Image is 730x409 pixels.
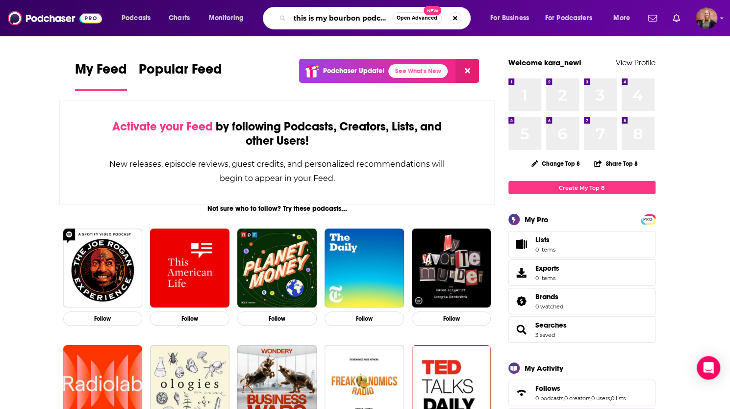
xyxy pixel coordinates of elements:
[150,311,229,326] button: Follow
[508,288,655,314] span: Brands
[63,311,143,326] button: Follow
[642,215,654,223] a: PRO
[564,395,590,402] a: 0 creators
[162,10,196,26] a: Charts
[388,64,448,78] a: See What's New
[512,294,531,308] a: Brands
[696,7,717,29] img: User Profile
[59,204,495,213] div: Not sure who to follow? Try these podcasts...
[290,10,392,26] input: Search podcasts, credits, & more...
[508,259,655,286] a: Exports
[412,229,491,308] img: My Favorite Murder with Karen Kilgariff and Georgia Hardstark
[424,6,441,15] span: New
[169,11,190,25] span: Charts
[508,58,581,67] a: Welcome kara_new!
[591,395,610,402] a: 0 users
[109,157,446,185] div: New releases, episode reviews, guest credits, and personalized recommendations will begin to appe...
[75,61,127,83] span: My Feed
[606,10,642,26] button: open menu
[535,384,560,393] span: Follows
[237,311,317,326] button: Follow
[525,215,549,224] div: My Pro
[412,311,491,326] button: Follow
[150,229,229,308] img: This American Life
[202,10,256,26] button: open menu
[539,10,606,26] button: open menu
[508,316,655,343] span: Searches
[590,395,591,402] span: ,
[209,11,244,25] span: Monitoring
[610,395,611,402] span: ,
[483,10,541,26] button: open menu
[535,303,563,310] a: 0 watched
[611,395,626,402] a: 0 lists
[122,11,151,25] span: Podcasts
[63,229,143,308] img: The Joe Rogan Experience
[642,216,654,223] span: PRO
[392,12,442,24] button: Open AdvancedNew
[512,237,531,251] span: Lists
[594,154,638,173] button: Share Top 8
[325,229,404,308] img: The Daily
[535,264,559,273] span: Exports
[508,380,655,406] span: Follows
[535,321,567,330] a: Searches
[535,275,559,281] span: 0 items
[535,292,558,301] span: Brands
[397,16,437,21] span: Open Advanced
[696,7,717,29] button: Show profile menu
[8,9,102,27] img: Podchaser - Follow, Share and Rate Podcasts
[669,10,684,26] a: Show notifications dropdown
[535,395,563,402] a: 0 podcasts
[112,119,213,134] span: Activate your Feed
[697,356,720,380] div: Open Intercom Messenger
[512,266,531,280] span: Exports
[237,229,317,308] img: Planet Money
[109,120,446,148] div: by following Podcasts, Creators, Lists, and other Users!
[526,157,586,170] button: Change Top 8
[696,7,717,29] span: Logged in as kara_new
[325,311,404,326] button: Follow
[525,363,563,373] div: My Activity
[535,246,555,253] span: 0 items
[535,292,563,301] a: Brands
[139,61,222,91] a: Popular Feed
[508,231,655,257] a: Lists
[272,7,480,29] div: Search podcasts, credits, & more...
[535,384,626,393] a: Follows
[139,61,222,83] span: Popular Feed
[616,58,655,67] a: View Profile
[512,323,531,336] a: Searches
[535,332,555,338] a: 3 saved
[613,11,630,25] span: More
[490,11,529,25] span: For Business
[563,395,564,402] span: ,
[508,181,655,194] a: Create My Top 8
[535,235,555,244] span: Lists
[512,386,531,400] a: Follows
[115,10,163,26] button: open menu
[535,235,550,244] span: Lists
[644,10,661,26] a: Show notifications dropdown
[323,67,384,75] p: Podchaser Update!
[75,61,127,91] a: My Feed
[545,11,592,25] span: For Podcasters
